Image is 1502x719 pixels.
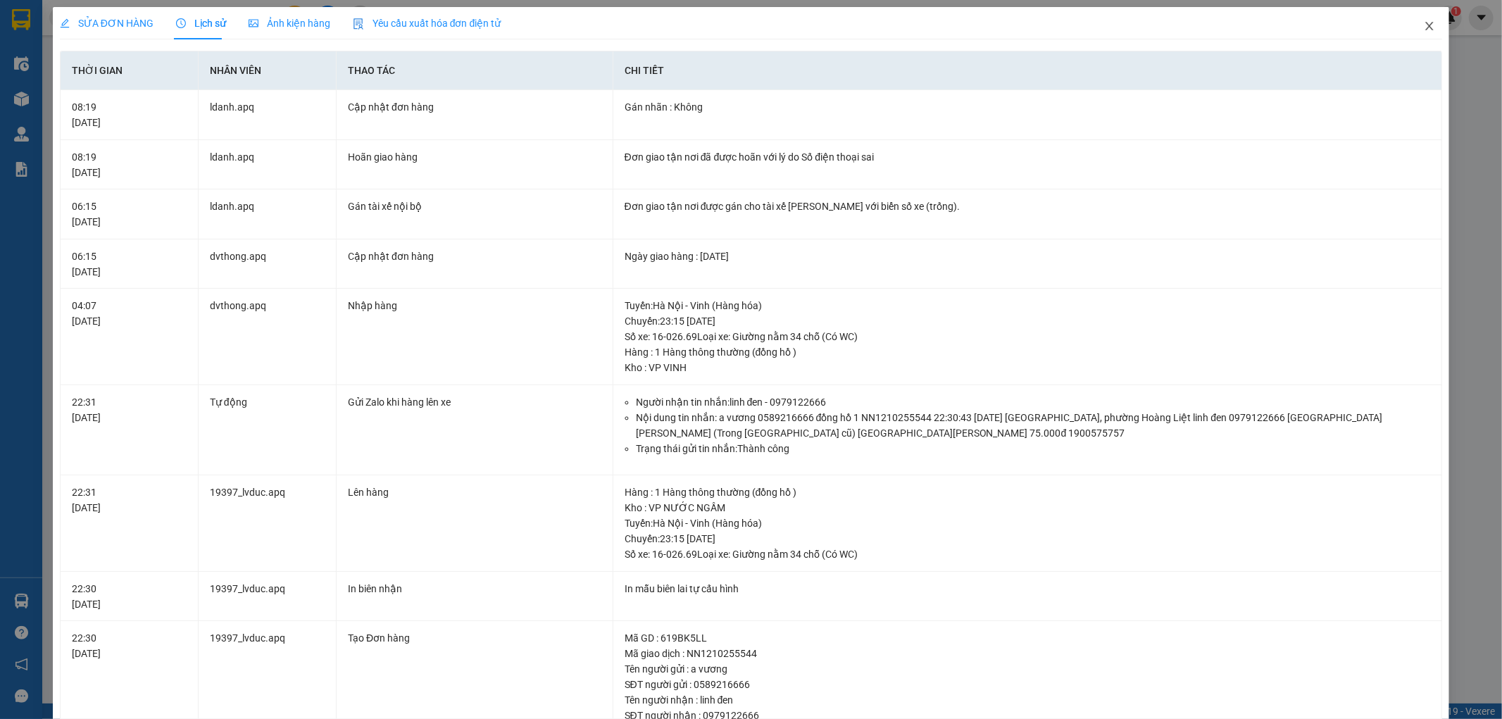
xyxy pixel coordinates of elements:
[199,475,337,572] td: 19397_lvduc.apq
[613,51,1443,90] th: Chi tiết
[636,441,1431,456] li: Trạng thái gửi tin nhắn: Thành công
[348,394,601,410] div: Gửi Zalo khi hàng lên xe
[72,199,187,230] div: 06:15 [DATE]
[72,630,187,661] div: 22:30 [DATE]
[72,394,187,425] div: 22:31 [DATE]
[625,360,1431,375] div: Kho : VP VINH
[72,484,187,515] div: 22:31 [DATE]
[625,344,1431,360] div: Hàng : 1 Hàng thông thường (đồng hồ )
[625,149,1431,165] div: Đơn giao tận nơi đã được hoãn với lý do Số điện thoại sai
[60,18,70,28] span: edit
[1424,20,1435,32] span: close
[625,661,1431,677] div: Tên người gửi : a vương
[348,581,601,596] div: In biên nhận
[348,484,601,500] div: Lên hàng
[625,581,1431,596] div: In mẫu biên lai tự cấu hình
[176,18,226,29] span: Lịch sử
[72,249,187,280] div: 06:15 [DATE]
[199,51,337,90] th: Nhân viên
[61,51,199,90] th: Thời gian
[199,289,337,385] td: dvthong.apq
[199,90,337,140] td: ldanh.apq
[72,149,187,180] div: 08:19 [DATE]
[249,18,330,29] span: Ảnh kiện hàng
[348,630,601,646] div: Tạo Đơn hàng
[625,500,1431,515] div: Kho : VP NƯỚC NGẦM
[625,199,1431,214] div: Đơn giao tận nơi được gán cho tài xế [PERSON_NAME] với biển số xe (trống).
[348,199,601,214] div: Gán tài xế nội bộ
[625,692,1431,708] div: Tên người nhận : linh đen
[625,99,1431,115] div: Gán nhãn : Không
[249,18,258,28] span: picture
[337,51,613,90] th: Thao tác
[72,298,187,329] div: 04:07 [DATE]
[625,249,1431,264] div: Ngày giao hàng : [DATE]
[625,484,1431,500] div: Hàng : 1 Hàng thông thường (đồng hồ )
[348,149,601,165] div: Hoãn giao hàng
[636,410,1431,441] li: Nội dung tin nhắn: a vương 0589216666 đồng hồ 1 NN1210255544 22:30:43 [DATE] [GEOGRAPHIC_DATA], p...
[199,189,337,239] td: ldanh.apq
[199,239,337,289] td: dvthong.apq
[199,385,337,476] td: Tự động
[353,18,364,30] img: icon
[199,572,337,622] td: 19397_lvduc.apq
[625,646,1431,661] div: Mã giao dịch : NN1210255544
[625,677,1431,692] div: SĐT người gửi : 0589216666
[625,515,1431,562] div: Tuyến : Hà Nội - Vinh (Hàng hóa) Chuyến: 23:15 [DATE] Số xe: 16-026.69 Loại xe: Giường nằm 34 chỗ...
[199,140,337,190] td: ldanh.apq
[348,249,601,264] div: Cập nhật đơn hàng
[60,18,154,29] span: SỬA ĐƠN HÀNG
[72,581,187,612] div: 22:30 [DATE]
[348,99,601,115] div: Cập nhật đơn hàng
[353,18,501,29] span: Yêu cầu xuất hóa đơn điện tử
[636,394,1431,410] li: Người nhận tin nhắn: linh đen - 0979122666
[625,630,1431,646] div: Mã GD : 619BK5LL
[625,298,1431,344] div: Tuyến : Hà Nội - Vinh (Hàng hóa) Chuyến: 23:15 [DATE] Số xe: 16-026.69 Loại xe: Giường nằm 34 chỗ...
[1410,7,1449,46] button: Close
[348,298,601,313] div: Nhập hàng
[72,99,187,130] div: 08:19 [DATE]
[176,18,186,28] span: clock-circle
